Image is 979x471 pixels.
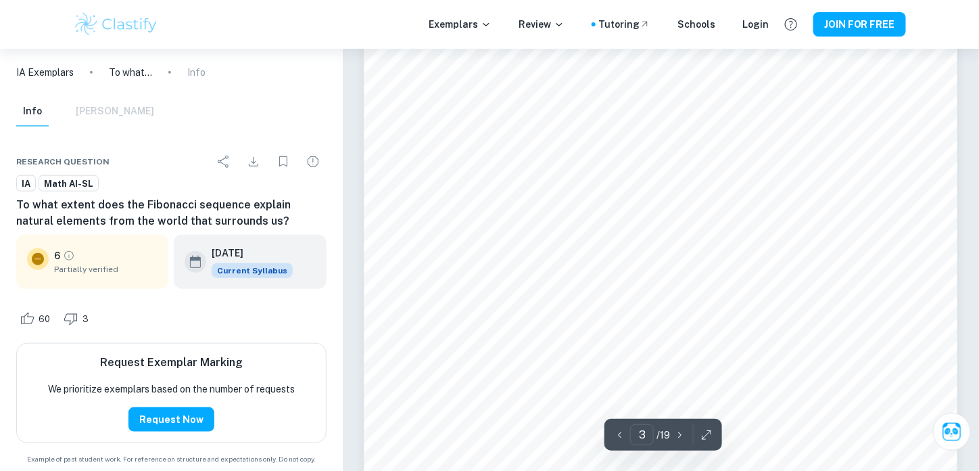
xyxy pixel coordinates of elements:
[128,407,214,432] button: Request Now
[16,308,57,330] div: Like
[16,197,327,229] h6: To what extent does the Fibonacci sequence explain natural elements from the world that surrounds...
[210,148,237,175] div: Share
[39,177,98,191] span: Math AI-SL
[75,313,96,326] span: 3
[598,17,650,32] a: Tutoring
[100,355,243,371] h6: Request Exemplar Marking
[212,263,293,278] div: This exemplar is based on the current syllabus. Feel free to refer to it for inspiration/ideas wh...
[270,148,297,175] div: Bookmark
[429,17,492,32] p: Exemplars
[212,246,282,261] h6: [DATE]
[813,12,906,37] button: JOIN FOR FREE
[300,148,327,175] div: Report issue
[780,13,803,36] button: Help and Feedback
[212,263,293,278] span: Current Syllabus
[16,454,327,464] span: Example of past student work. For reference on structure and expectations only. Do not copy.
[39,175,99,192] a: Math AI-SL
[677,17,715,32] a: Schools
[16,175,36,192] a: IA
[16,97,49,127] button: Info
[656,428,670,443] p: / 19
[60,308,96,330] div: Dislike
[933,413,971,451] button: Ask Clai
[17,177,35,191] span: IA
[63,250,75,262] a: Grade partially verified
[31,313,57,326] span: 60
[519,17,565,32] p: Review
[48,382,295,397] p: We prioritize exemplars based on the number of requests
[54,263,158,275] span: Partially verified
[16,65,74,80] a: IA Exemplars
[16,156,110,168] span: Research question
[742,17,769,32] a: Login
[109,65,152,80] p: To what extent does the Fibonacci sequence explain natural elements from the world that surrounds...
[187,65,206,80] p: Info
[54,248,60,263] p: 6
[73,11,159,38] img: Clastify logo
[240,148,267,175] div: Download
